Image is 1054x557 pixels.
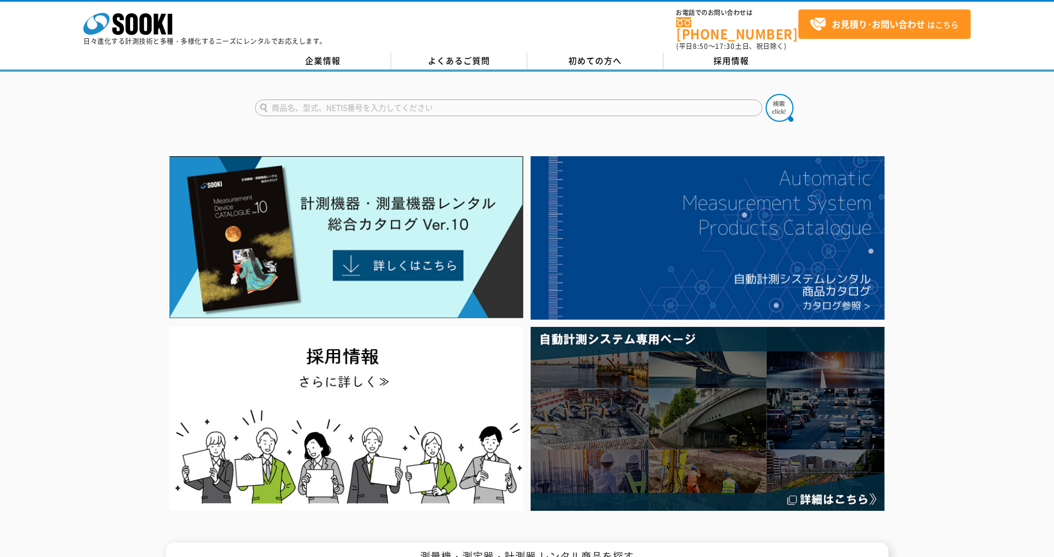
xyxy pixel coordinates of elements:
[83,38,327,44] p: 日々進化する計測技術と多種・多様化するニーズにレンタルでお応えします。
[391,53,527,69] a: よくあるご質問
[568,54,622,67] span: 初めての方へ
[676,41,786,51] span: (平日 ～ 土日、祝日除く)
[169,327,523,511] img: SOOKI recruit
[832,17,925,31] strong: お見積り･お問い合わせ
[663,53,800,69] a: 採用情報
[766,94,793,122] img: btn_search.png
[169,156,523,319] img: Catalog Ver10
[693,41,708,51] span: 8:50
[255,100,762,116] input: 商品名、型式、NETIS番号を入力してください
[531,327,885,511] img: 自動計測システム専用ページ
[255,53,391,69] a: 企業情報
[798,9,971,39] a: お見積り･お問い合わせはこちら
[527,53,663,69] a: 初めての方へ
[810,16,958,33] span: はこちら
[676,9,798,16] span: お電話でのお問い合わせは
[676,17,798,40] a: [PHONE_NUMBER]
[715,41,735,51] span: 17:30
[531,156,885,320] img: 自動計測システムカタログ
